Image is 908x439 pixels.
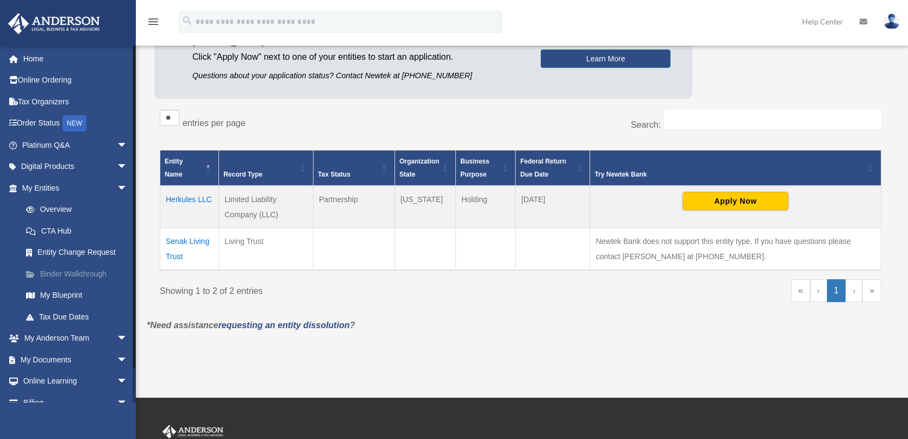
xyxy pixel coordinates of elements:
a: requesting an entity dissolution [218,321,350,330]
a: My Entitiesarrow_drop_down [8,177,144,199]
span: Business Purpose [460,158,489,178]
span: arrow_drop_down [117,134,139,156]
a: Digital Productsarrow_drop_down [8,156,144,178]
span: Entity Name [165,158,183,178]
i: search [181,15,193,27]
th: Federal Return Due Date: Activate to sort [516,150,590,186]
th: Organization State: Activate to sort [395,150,456,186]
a: Tax Organizers [8,91,144,112]
em: *Need assistance ? [147,321,355,330]
span: arrow_drop_down [117,328,139,350]
a: Learn More [541,49,671,68]
a: CTA Hub [15,220,144,242]
a: Tax Due Dates [15,306,144,328]
a: Previous [810,279,827,302]
td: Limited Liability Company (LLC) [219,186,314,228]
a: Overview [15,199,139,221]
span: arrow_drop_down [117,371,139,393]
span: Federal Return Due Date [520,158,566,178]
td: Herkules LLC [160,186,219,228]
span: arrow_drop_down [117,177,139,199]
a: Online Ordering [8,70,144,91]
a: Home [8,48,144,70]
label: Search: [631,120,661,129]
a: First [791,279,810,302]
p: Questions about your application status? Contact Newtek at [PHONE_NUMBER] [192,69,524,83]
a: Billingarrow_drop_down [8,392,144,413]
button: Apply Now [682,192,788,210]
i: menu [147,15,160,28]
td: [DATE] [516,186,590,228]
span: arrow_drop_down [117,156,139,178]
td: Holding [456,186,516,228]
td: Newtek Bank does not support this entity type. If you have questions please contact [PERSON_NAME]... [590,228,881,270]
p: Click "Apply Now" next to one of your entities to start an application. [192,49,524,65]
a: menu [147,19,160,28]
a: Platinum Q&Aarrow_drop_down [8,134,144,156]
div: NEW [62,115,86,131]
a: Order StatusNEW [8,112,144,135]
label: entries per page [183,118,246,128]
span: arrow_drop_down [117,392,139,414]
a: Next [846,279,862,302]
span: arrow_drop_down [117,349,139,371]
a: Binder Walkthrough [15,263,144,285]
th: Entity Name: Activate to invert sorting [160,150,219,186]
a: 1 [827,279,846,302]
span: Record Type [223,171,262,178]
th: Tax Status: Activate to sort [314,150,395,186]
td: Partnership [314,186,395,228]
td: Living Trust [219,228,314,270]
th: Record Type: Activate to sort [219,150,314,186]
img: Anderson Advisors Platinum Portal [160,425,226,439]
th: Business Purpose: Activate to sort [456,150,516,186]
th: Try Newtek Bank : Activate to sort [590,150,881,186]
div: Try Newtek Bank [594,168,865,181]
span: Organization State [399,158,439,178]
span: Tax Status [318,171,350,178]
td: [US_STATE] [395,186,456,228]
img: Anderson Advisors Platinum Portal [5,13,103,34]
a: My Anderson Teamarrow_drop_down [8,328,144,349]
a: Entity Change Request [15,242,144,264]
div: Showing 1 to 2 of 2 entries [160,279,512,299]
a: Online Learningarrow_drop_down [8,371,144,392]
a: Last [862,279,881,302]
a: My Documentsarrow_drop_down [8,349,144,371]
a: My Blueprint [15,285,144,306]
td: Senak Living Trust [160,228,219,270]
img: User Pic [884,14,900,29]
